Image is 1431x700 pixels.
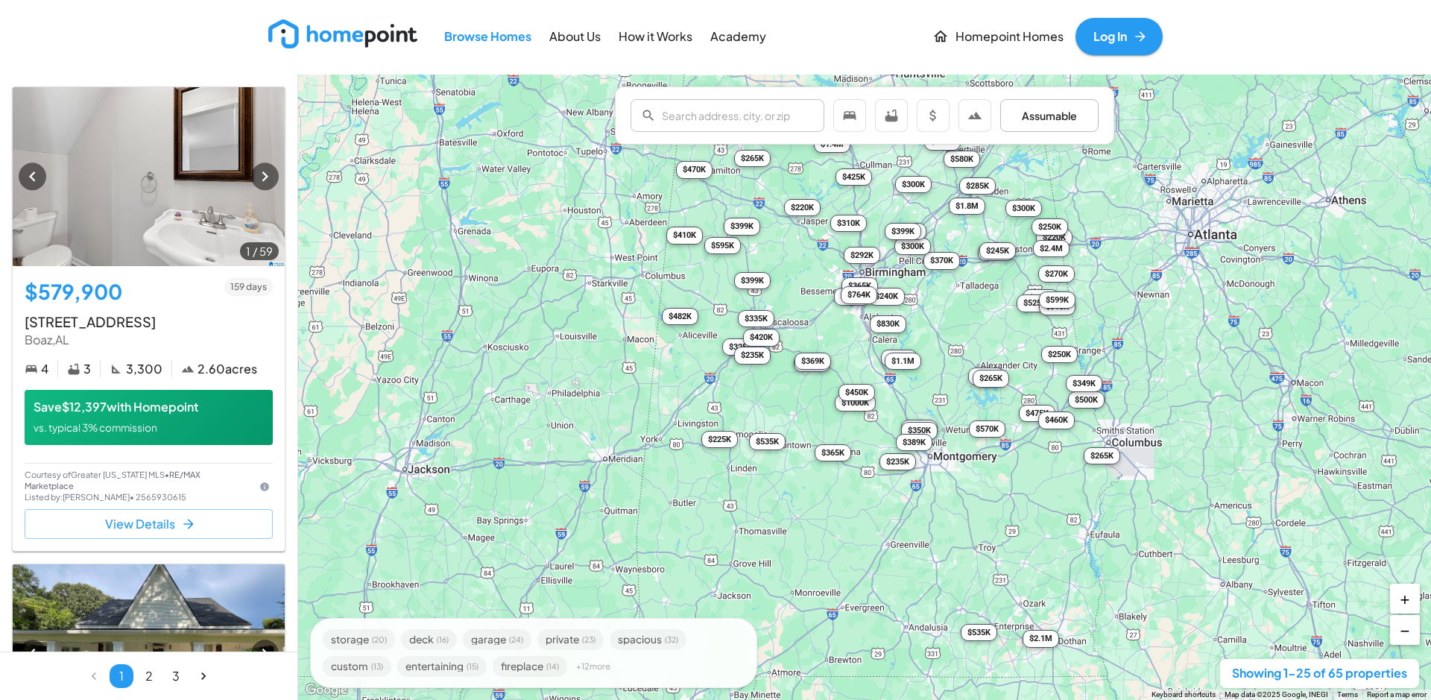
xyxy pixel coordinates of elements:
[224,280,273,294] span: 159 days
[734,347,771,364] div: $235K
[331,634,369,645] span: storage
[582,636,596,643] span: ( 23 )
[917,99,950,132] button: Price: $50K-$3.0M
[814,135,850,152] div: $1.4M
[444,28,531,45] p: Browse Homes
[881,349,917,366] div: $400K
[701,430,738,447] div: $225K
[1038,265,1075,283] div: $270K
[198,361,257,378] p: 2.60 acres
[501,661,543,672] span: fireplace
[1000,99,1099,132] div: Assumable
[734,149,771,166] div: $265K
[610,629,686,650] div: spacious(32)
[838,384,875,401] div: $450K
[25,491,250,504] p: Listed by: [PERSON_NAME] • 2565930615
[331,661,368,672] span: custom
[1023,630,1059,647] div: $2.1M
[323,629,395,650] div: storage(20)
[546,663,559,670] span: ( 14 )
[438,19,537,53] a: Browse Homes
[895,175,932,192] div: $300K
[302,681,351,700] img: Google
[955,28,1064,45] p: Homepoint Homes
[1337,690,1358,699] a: Terms (opens in new tab)
[372,636,387,643] span: ( 20 )
[841,286,877,303] div: $764K
[1036,228,1073,245] div: $220K
[25,470,200,490] span: RE/MAX Marketplace
[830,214,867,231] div: $310K
[1039,291,1075,309] div: $599K
[192,664,215,688] button: Go to next page
[844,246,880,263] div: $292K
[1023,289,1059,306] div: $615K
[25,312,273,332] p: [STREET_ADDRESS]
[409,634,434,645] span: deck
[841,277,878,294] div: $365K
[302,681,351,700] a: Open this area in Google Maps (opens a new window)
[401,629,457,650] div: deck(16)
[749,433,786,450] div: $535K
[978,244,1014,261] div: $265K
[870,315,906,332] div: $830K
[549,28,601,45] p: About Us
[662,307,698,324] div: $482K
[722,338,759,355] div: $325K
[879,453,916,470] div: $235K
[969,420,1005,437] div: $570K
[467,663,478,670] span: ( 15 )
[901,422,938,439] div: $350K
[546,634,579,645] span: private
[1084,447,1120,464] div: $265K
[618,634,662,645] span: spacious
[1075,18,1163,55] a: Log In
[704,236,741,253] div: $595K
[1152,690,1216,700] button: Keyboard shortcuts
[704,19,772,53] a: Academy
[665,636,678,643] span: ( 32 )
[894,237,931,254] div: $300K
[576,662,610,670] span: + 12 more
[795,353,831,370] div: $369K
[961,624,997,641] div: $535K
[471,634,506,645] span: garage
[1068,391,1105,409] div: $500K
[1005,199,1042,216] div: $300K
[885,222,921,239] div: $399K
[268,19,417,48] img: new_logo_light.png
[34,421,157,434] span: vs. typical 3% commission
[944,150,980,167] div: $580K
[1019,404,1055,421] div: $475K
[493,656,567,677] div: fireplace(14)
[743,329,780,346] div: $420K
[1225,690,1328,699] span: Map data ©2025 Google, INEGI
[164,664,188,688] button: Go to page 3
[958,99,991,132] button: Lot: Any
[463,629,531,650] div: garage(24)
[676,161,713,178] div: $470K
[323,656,391,677] div: custom(13)
[896,434,932,451] div: $389K
[973,370,1009,387] div: $265K
[834,288,871,305] div: $618K
[968,368,1005,385] div: $1.9M
[833,99,866,132] button: Beds: Any+
[1038,412,1075,429] div: $460K
[397,656,487,677] div: entertaining(15)
[613,19,698,53] a: How it Works
[662,101,824,130] input: Search address, city, or zip
[1367,690,1427,699] a: Report a map error
[1041,346,1078,363] div: $250K
[543,19,607,53] a: About Us
[256,479,273,495] button: IDX information is provided exclusively for consumers' personal, non-commercial use and may not b...
[110,664,133,688] button: page 1
[25,470,250,491] p: Courtesy of Greater [US_STATE] MLS •
[926,18,1070,55] a: Homepoint Homes
[1033,240,1070,257] div: $2.4M
[784,198,821,215] div: $220K
[25,332,273,349] p: Boaz , AL
[885,352,921,369] div: $1.1M
[949,197,985,214] div: $1.8M
[1013,108,1086,124] span: Assumable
